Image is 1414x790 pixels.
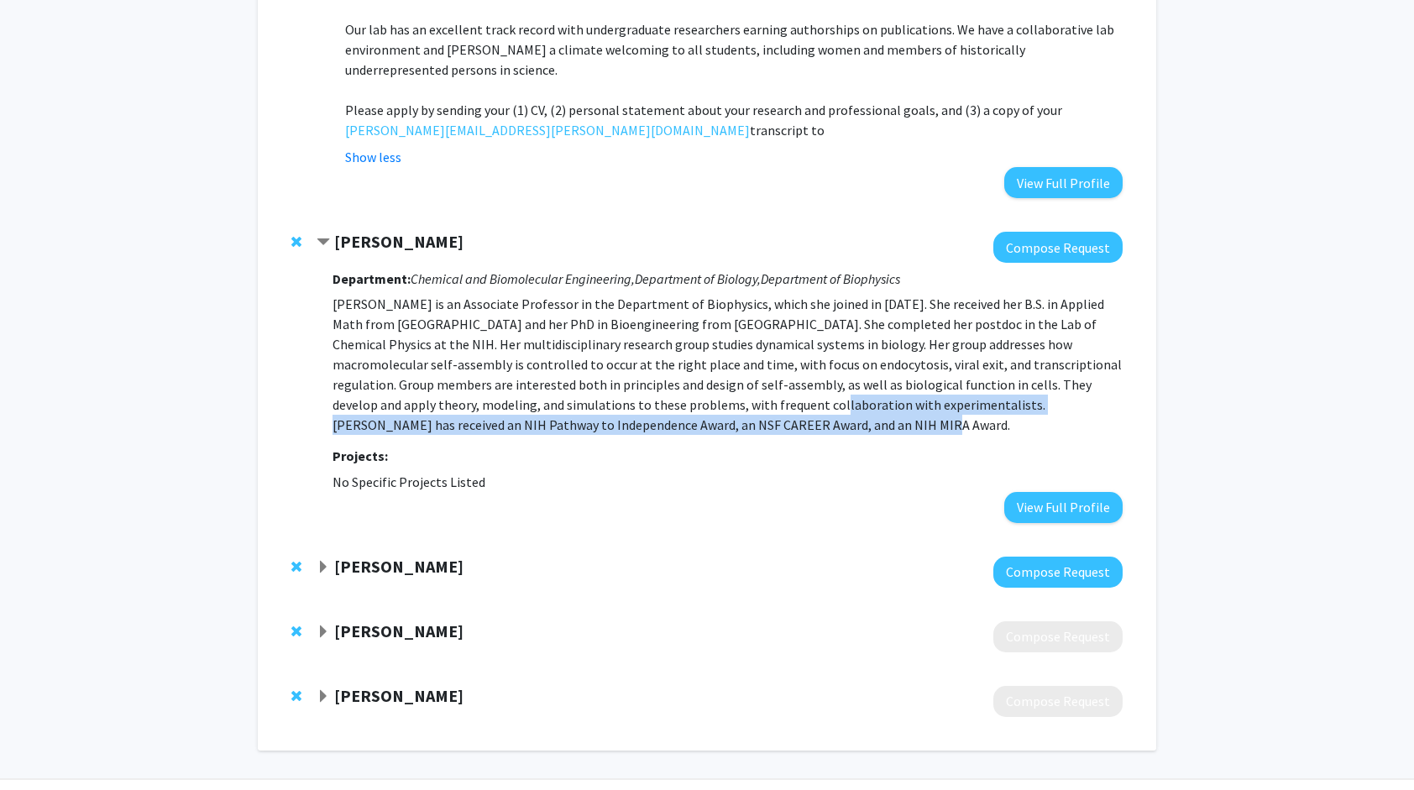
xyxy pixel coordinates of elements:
[333,270,411,287] strong: Department:
[291,235,301,249] span: Remove Margaret Johnson from bookmarks
[334,685,463,706] strong: [PERSON_NAME]
[345,19,1123,80] p: Our lab has an excellent track record with undergraduate researchers earning authorships on publi...
[345,147,401,167] button: Show less
[411,270,635,287] i: Chemical and Biomolecular Engineering,
[334,556,463,577] strong: [PERSON_NAME]
[13,714,71,777] iframe: Chat
[345,120,750,140] a: [PERSON_NAME][EMAIL_ADDRESS][PERSON_NAME][DOMAIN_NAME]
[317,690,330,704] span: Expand Bin Wu Bookmark
[761,270,900,287] i: Department of Biophysics
[317,236,330,249] span: Contract Margaret Johnson Bookmark
[291,560,301,573] span: Remove Maria Procopio from bookmarks
[333,294,1123,435] p: [PERSON_NAME] is an Associate Professor in the Department of Biophysics, which she joined in [DAT...
[291,625,301,638] span: Remove Ana Damjanovic from bookmarks
[334,231,463,252] strong: [PERSON_NAME]
[291,689,301,703] span: Remove Bin Wu from bookmarks
[635,270,761,287] i: Department of Biology,
[1004,167,1123,198] button: View Full Profile
[993,232,1123,263] button: Compose Request to Margaret Johnson
[334,620,463,641] strong: [PERSON_NAME]
[317,561,330,574] span: Expand Maria Procopio Bookmark
[333,447,388,464] strong: Projects:
[1004,492,1123,523] button: View Full Profile
[993,557,1123,588] button: Compose Request to Maria Procopio
[993,621,1123,652] button: Compose Request to Ana Damjanovic
[333,473,485,490] span: No Specific Projects Listed
[993,686,1123,717] button: Compose Request to Bin Wu
[317,625,330,639] span: Expand Ana Damjanovic Bookmark
[345,100,1123,140] p: Please apply by sending your (1) CV, (2) personal statement about your research and professional ...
